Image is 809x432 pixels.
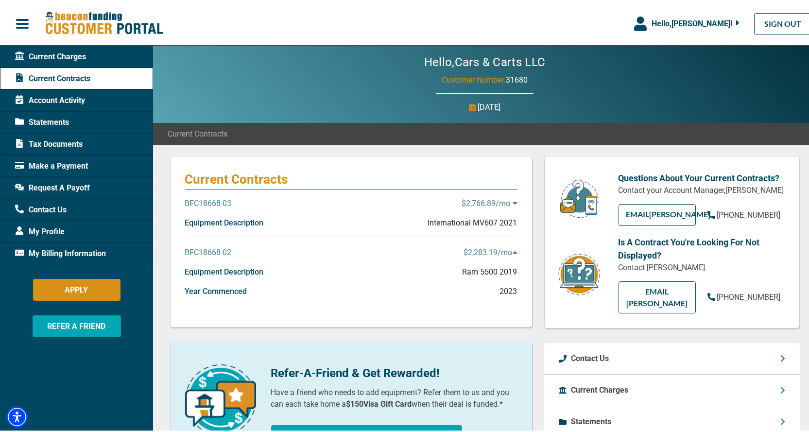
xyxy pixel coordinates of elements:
span: Tax Documents [15,137,83,148]
img: Beacon Funding Customer Portal Logo [45,9,163,34]
p: Statements [571,414,612,426]
p: Is A Contract You're Looking For Not Displayed? [619,234,785,260]
span: [PHONE_NUMBER] [717,291,781,300]
p: Current Charges [571,382,629,394]
span: My Billing Information [15,246,106,258]
img: contract-icon.png [557,251,601,295]
span: Hello, [PERSON_NAME] ! [652,17,732,26]
button: APPLY [33,277,120,299]
span: Account Activity [15,93,85,104]
span: Current Charges [15,49,86,61]
p: BFC18668-03 [185,196,232,207]
span: Current Contracts [15,71,90,83]
span: 31680 [506,73,528,83]
p: Current Contracts [185,170,517,185]
p: Equipment Description [185,264,264,276]
p: Equipment Description [185,215,264,227]
p: $2,766.89 /mo [462,196,517,207]
p: Questions About Your Current Contracts? [619,170,785,183]
p: 2023 [500,284,517,295]
span: Current Contracts [168,126,227,138]
div: Accessibility Menu [6,404,28,426]
p: $2,283.19 /mo [464,245,517,257]
span: My Profile [15,224,65,236]
span: Request A Payoff [15,180,90,192]
h2: Hello, Cars & Carts LLC [395,53,575,68]
p: Contact [PERSON_NAME] [619,260,785,272]
p: [DATE] [478,100,501,111]
p: International MV607 2021 [428,215,517,227]
span: Customer Number: [442,73,506,83]
p: Have a friend who needs to add equipment? Refer them to us and you can each take home a when thei... [271,385,517,408]
p: Year Commenced [185,284,247,295]
a: EMAIL [PERSON_NAME] [619,279,696,311]
span: [PHONE_NUMBER] [717,208,781,218]
img: customer-service.png [557,177,601,217]
p: Refer-A-Friend & Get Rewarded! [271,363,517,380]
a: EMAIL[PERSON_NAME] [619,202,696,224]
span: Contact Us [15,202,67,214]
span: Statements [15,115,69,126]
span: Make a Payment [15,158,88,170]
p: Ram 5500 2019 [463,264,517,276]
a: [PHONE_NUMBER] [707,290,781,301]
button: REFER A FRIEND [33,313,121,335]
a: [PHONE_NUMBER] [707,207,781,219]
p: Contact Us [571,351,609,363]
p: BFC18668-02 [185,245,232,257]
p: Contact your Account Manager, [PERSON_NAME] [619,183,785,194]
b: $150 Visa Gift Card [346,397,412,407]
